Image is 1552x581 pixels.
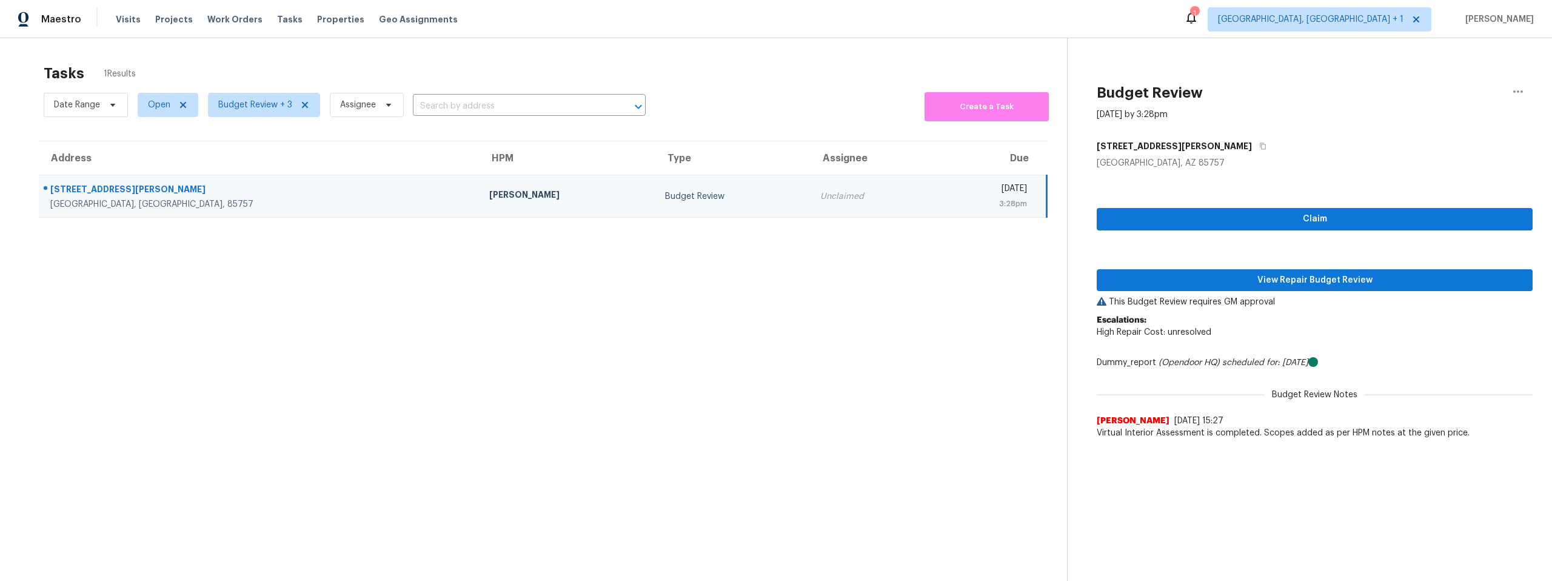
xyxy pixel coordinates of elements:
span: Claim [1106,212,1523,227]
span: Projects [155,13,193,25]
p: This Budget Review requires GM approval [1097,296,1533,308]
button: Claim [1097,208,1533,230]
button: Open [630,98,647,115]
h5: [STREET_ADDRESS][PERSON_NAME] [1097,140,1252,152]
i: scheduled for: [DATE] [1222,358,1308,367]
h2: Tasks [44,67,84,79]
i: (Opendoor HQ) [1159,358,1220,367]
span: [DATE] 15:27 [1174,417,1223,425]
div: Budget Review [665,190,800,203]
b: Escalations: [1097,316,1146,324]
span: Budget Review Notes [1265,389,1365,401]
span: Open [148,99,170,111]
input: Search by address [413,97,612,116]
span: Virtual Interior Assessment is completed. Scopes added as per HPM notes at the given price. [1097,427,1533,439]
span: High Repair Cost: unresolved [1097,328,1211,337]
div: [DATE] [944,183,1027,198]
span: Geo Assignments [379,13,458,25]
div: Dummy_report [1097,357,1533,369]
span: Date Range [54,99,100,111]
div: Unclaimed [820,190,925,203]
span: [PERSON_NAME] [1097,415,1169,427]
div: [GEOGRAPHIC_DATA], [GEOGRAPHIC_DATA], 85757 [50,198,470,210]
button: Create a Task [925,92,1049,121]
th: Type [655,141,810,175]
span: Budget Review + 3 [218,99,292,111]
th: Due [934,141,1047,175]
div: [STREET_ADDRESS][PERSON_NAME] [50,183,470,198]
span: View Repair Budget Review [1106,273,1523,288]
div: 3:28pm [944,198,1027,210]
span: Properties [317,13,364,25]
th: Assignee [811,141,934,175]
div: 1 [1190,7,1199,19]
span: Maestro [41,13,81,25]
span: 1 Results [104,68,136,80]
h2: Budget Review [1097,87,1203,99]
button: Copy Address [1252,135,1268,157]
span: Visits [116,13,141,25]
span: Create a Task [931,100,1043,114]
th: HPM [480,141,656,175]
span: Tasks [277,15,303,24]
div: [DATE] by 3:28pm [1097,109,1168,121]
span: Assignee [340,99,376,111]
span: Work Orders [207,13,263,25]
th: Address [39,141,480,175]
div: [GEOGRAPHIC_DATA], AZ 85757 [1097,157,1533,169]
div: [PERSON_NAME] [489,189,646,204]
span: [PERSON_NAME] [1460,13,1534,25]
button: View Repair Budget Review [1097,269,1533,292]
span: [GEOGRAPHIC_DATA], [GEOGRAPHIC_DATA] + 1 [1218,13,1403,25]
